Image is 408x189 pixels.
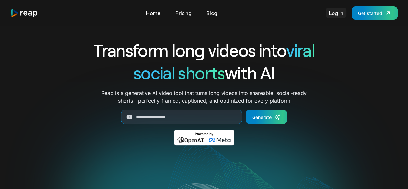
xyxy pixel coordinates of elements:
div: Get started [358,10,382,16]
a: Blog [203,8,221,18]
p: Reap is a generative AI video tool that turns long videos into shareable, social-ready shorts—per... [101,89,307,105]
a: Generate [246,110,287,124]
a: Pricing [172,8,195,18]
div: Generate [252,114,272,121]
h1: with AI [70,61,338,84]
span: viral [286,39,315,60]
form: Generate Form [70,110,338,124]
h1: Transform long videos into [70,39,338,61]
a: home [10,9,38,17]
a: Home [143,8,164,18]
span: social shorts [134,62,225,83]
a: Log in [326,8,346,18]
img: reap logo [10,9,38,17]
a: Get started [352,6,398,20]
img: Powered by OpenAI & Meta [174,130,234,145]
